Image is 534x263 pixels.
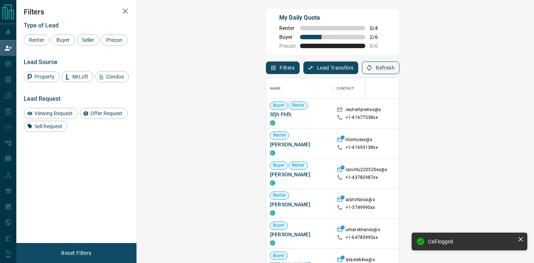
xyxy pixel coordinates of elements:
span: [PERSON_NAME] [270,141,329,148]
span: Offer Request [88,110,125,116]
p: +1- 3749990xx [346,204,375,211]
p: +1- 64783995xx [346,234,378,241]
span: Renter [279,25,296,31]
div: Precon [101,34,128,46]
div: Contact [333,78,392,99]
button: Lead Transfers [303,61,359,74]
span: Buyer [270,253,287,259]
span: Buyer [279,34,296,40]
p: umarxkhanxx@x [346,227,380,234]
span: Sell Request [32,123,65,129]
div: Property [24,71,60,82]
div: Renter [24,34,49,46]
span: 0 / 0 [370,43,386,49]
div: MrLoft [62,71,93,82]
div: condos.ca [270,120,275,126]
p: My Daily Quota [279,13,386,22]
h2: Filters [24,7,129,16]
div: Viewing Request [24,108,78,119]
span: [PERSON_NAME] [270,201,329,208]
span: Buyer [270,162,287,169]
span: Renter [289,162,308,169]
span: Sfjh Fhfh [270,111,329,118]
span: Buyer [54,37,72,43]
span: Property [32,74,57,80]
p: +1- 41693138xx [346,144,378,151]
span: Renter [289,102,308,109]
div: Seller [77,34,99,46]
span: Type of Lead [24,22,59,29]
div: Buyer [51,34,75,46]
div: Call logged [428,239,515,244]
span: Lead Source [24,59,57,66]
span: MrLoft [70,74,91,80]
div: Name [266,78,333,99]
span: Condos [103,74,126,80]
p: reuherhjrwhxx@x [346,107,381,114]
div: Contact [337,78,354,99]
span: Precon [279,43,296,49]
div: Name [270,78,281,99]
span: [PERSON_NAME] [270,231,329,238]
span: [PERSON_NAME] [270,171,329,178]
span: Viewing Request [32,110,75,116]
button: Reset Filters [56,247,96,259]
span: Seller [79,37,97,43]
button: Filters [266,61,300,74]
div: Condos [95,71,129,82]
div: condos.ca [270,240,275,246]
div: condos.ca [270,150,275,156]
span: 0 / 4 [370,25,386,31]
button: Refresh [362,61,399,74]
span: Renter [270,192,289,199]
span: Renter [270,132,289,139]
span: Renter [26,37,47,43]
p: +1- 41677538xx [346,114,378,121]
p: momoexx@x [346,137,372,144]
p: aishirfanxx@x [346,197,375,204]
span: Buyer [270,102,287,109]
div: condos.ca [270,210,275,216]
span: 2 / 6 [370,34,386,40]
div: condos.ca [270,180,275,186]
p: raniritu220520xx@x [346,167,387,174]
div: Offer Request [80,108,128,119]
span: Precon [103,37,125,43]
div: Sell Request [24,121,67,132]
span: Buyer [270,222,287,229]
p: +1- 43782987xx [346,174,378,181]
span: Lead Request [24,95,60,102]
